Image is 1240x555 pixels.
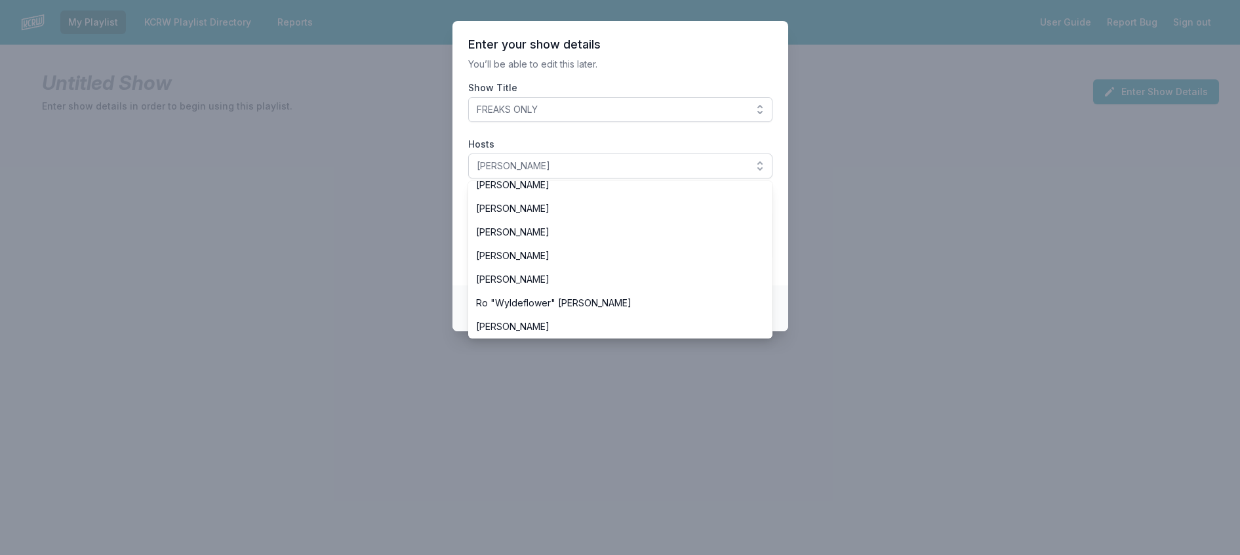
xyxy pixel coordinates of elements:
[468,154,772,178] button: [PERSON_NAME]
[476,202,749,215] span: [PERSON_NAME]
[476,273,749,286] span: [PERSON_NAME]
[468,81,772,94] label: Show Title
[477,103,746,116] span: FREAKS ONLY
[476,249,749,262] span: [PERSON_NAME]
[476,297,749,310] span: Ro "Wyldeflower" [PERSON_NAME]
[468,138,772,151] label: Hosts
[476,320,749,333] span: [PERSON_NAME]
[477,159,746,173] span: [PERSON_NAME]
[476,226,749,239] span: [PERSON_NAME]
[468,37,772,52] header: Enter your show details
[468,58,772,71] p: You’ll be able to edit this later.
[468,97,772,122] button: FREAKS ONLY
[476,178,749,192] span: [PERSON_NAME]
